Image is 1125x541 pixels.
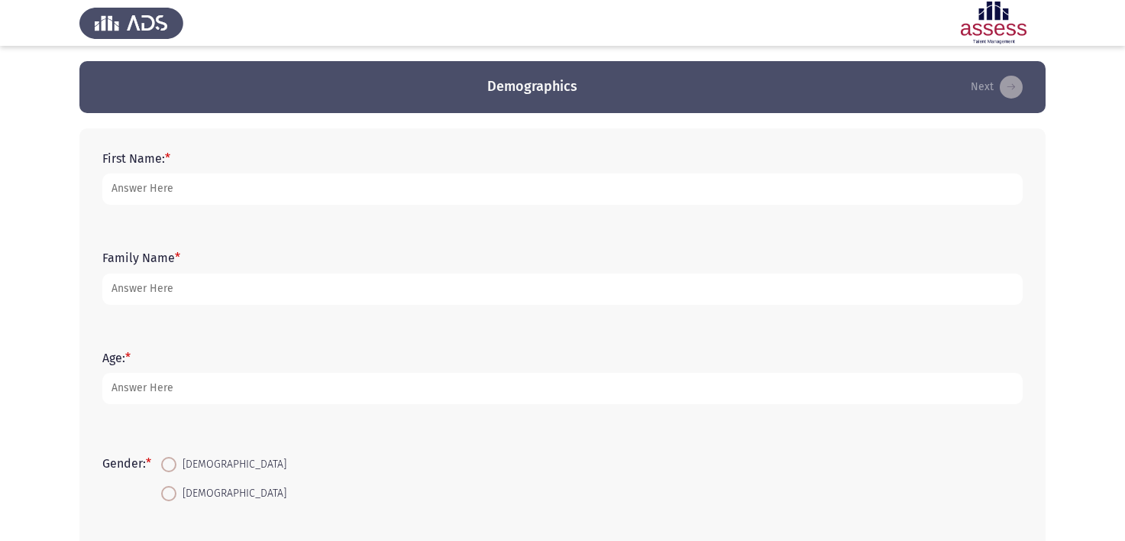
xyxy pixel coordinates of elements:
[102,351,131,365] label: Age:
[942,2,1046,44] img: Assessment logo of ASSESS English Language Assessment (3 Module) (Ad - IB)
[102,373,1023,404] input: add answer text
[176,455,286,474] span: [DEMOGRAPHIC_DATA]
[102,173,1023,205] input: add answer text
[79,2,183,44] img: Assess Talent Management logo
[102,274,1023,305] input: add answer text
[176,484,286,503] span: [DEMOGRAPHIC_DATA]
[487,77,577,96] h3: Demographics
[966,75,1027,99] button: load next page
[102,251,180,265] label: Family Name
[102,151,170,166] label: First Name:
[102,456,151,471] label: Gender:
